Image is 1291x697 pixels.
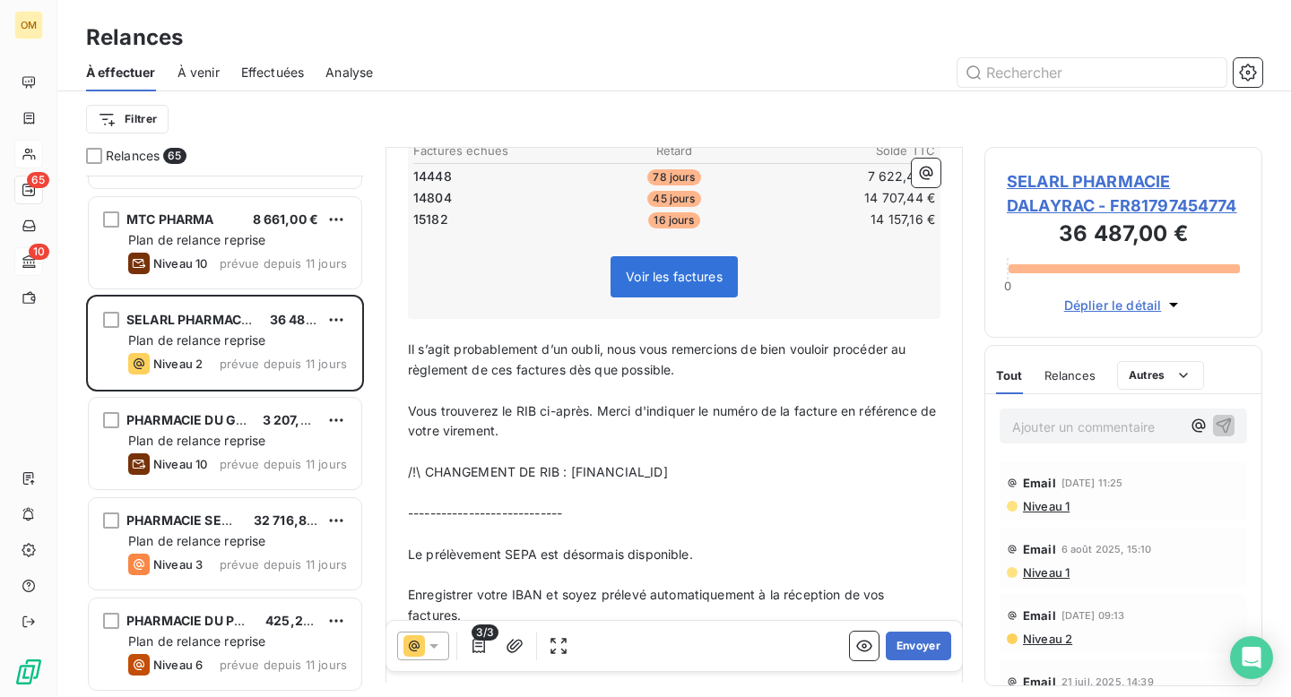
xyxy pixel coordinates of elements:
td: 14 707,44 € [763,188,936,208]
span: Email [1023,542,1056,556]
span: prévue depuis 11 jours [220,457,347,471]
button: Filtrer [86,105,169,133]
span: Email [1023,675,1056,689]
span: PHARMACIE SEGUIN [126,512,254,528]
th: Retard [587,142,760,160]
span: 21 juil. 2025, 14:39 [1061,676,1154,687]
span: Plan de relance reprise [128,232,265,247]
th: Solde TTC [763,142,936,160]
span: ---------------------------- [408,505,562,521]
span: Plan de relance reprise [128,332,265,348]
span: À effectuer [86,64,156,82]
span: 78 jours [647,169,700,185]
span: Niveau 3 [153,557,203,572]
span: 65 [27,172,49,188]
span: Email [1023,476,1056,490]
h3: 36 487,00 € [1007,218,1240,254]
span: Niveau 10 [153,457,207,471]
span: Niveau 1 [1021,565,1070,580]
span: prévue depuis 11 jours [220,658,347,672]
h3: Relances [86,22,183,54]
span: Tout [996,368,1023,383]
button: Envoyer [886,632,951,660]
div: Open Intercom Messenger [1230,636,1273,679]
span: prévue depuis 11 jours [220,256,347,271]
div: grid [86,176,364,697]
span: 3 207,80 € [263,412,329,427]
span: 10 [29,244,49,260]
span: PHARMACIE DU PONT [126,613,263,628]
span: 45 jours [647,191,700,207]
span: Email [1023,608,1056,623]
span: Il s’agit probablement d’un oubli, nous vous remercions de bien vouloir procéder au règlement de ... [408,341,910,377]
span: prévue depuis 11 jours [220,557,347,572]
span: Voir les factures [626,269,723,284]
span: prévue depuis 11 jours [220,357,347,371]
span: Relances [106,147,160,165]
td: 14 157,16 € [763,210,936,229]
span: Plan de relance reprise [128,433,265,448]
span: MTC PHARMA [126,211,214,227]
span: 16 jours [648,212,699,228]
span: Niveau 1 [1021,499,1070,513]
span: PHARMACIE DU GLOBE [126,412,270,427]
th: Factures échues [412,142,585,160]
span: Analyse [325,64,373,82]
span: SELARL PHARMACIE DALAYRAC - FR81797454774 [1007,169,1240,218]
span: Niveau 6 [153,658,203,672]
span: 0 [1004,279,1011,293]
span: Relances [1044,368,1096,383]
img: Logo LeanPay [14,658,43,686]
span: Effectuées [241,64,305,82]
span: 6 août 2025, 15:10 [1061,544,1152,555]
span: 3/3 [472,624,498,641]
span: Niveau 2 [153,357,203,371]
span: [DATE] 09:13 [1061,610,1125,621]
span: 8 661,00 € [253,211,319,227]
button: Autres [1117,361,1204,390]
span: [DATE] 11:25 [1061,478,1123,488]
td: 7 622,40 € [763,167,936,186]
span: Déplier le détail [1064,296,1162,314]
span: 32 716,86 € [254,512,327,528]
span: Enregistrer votre IBAN et soyez prélevé automatiquement à la réception de vos factures. [408,587,888,623]
span: Niveau 2 [1021,632,1072,646]
button: Déplier le détail [1059,295,1189,315]
span: /!\ CHANGEMENT DE RIB : [FINANCIAL_ID] [408,464,668,479]
span: À venir [178,64,220,82]
span: 65 [163,148,186,164]
span: 14804 [413,189,452,207]
span: 14448 [413,168,452,185]
span: Le prélèvement SEPA est désormais disponible. [408,546,693,562]
span: 15182 [413,211,448,228]
span: Plan de relance reprise [128,633,265,649]
span: Vous trouverez le RIB ci-après. Merci d'indiquer le numéro de la facture en référence de votre vi... [408,403,940,439]
div: OM [14,11,43,39]
span: SELARL PHARMACIE DALAYRAC [126,312,324,327]
span: Niveau 10 [153,256,207,271]
input: Rechercher [957,58,1226,87]
span: Plan de relance reprise [128,533,265,548]
span: 425,28 € [265,613,323,628]
span: 36 487,00 € [270,312,344,327]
